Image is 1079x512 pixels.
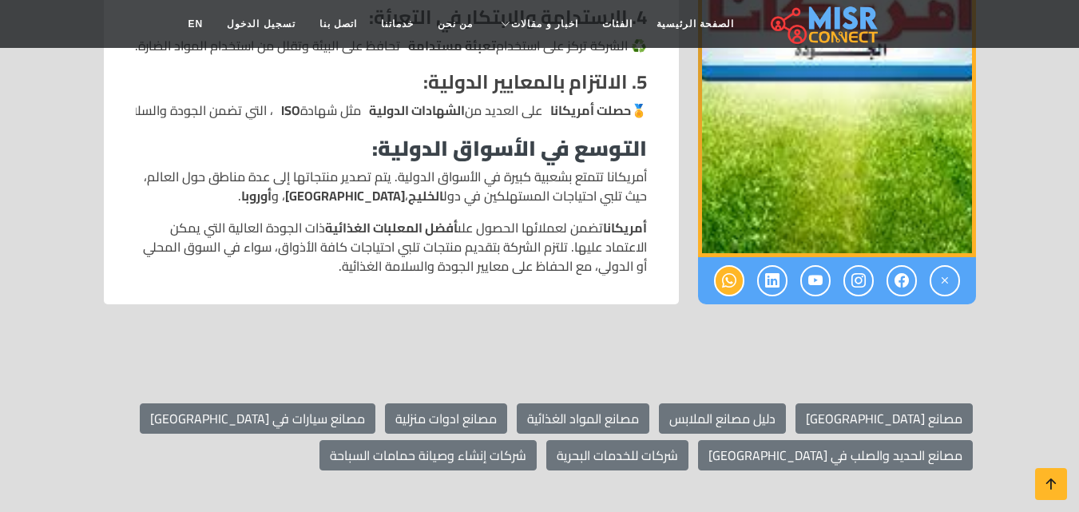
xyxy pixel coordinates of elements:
[307,9,369,39] a: اتصل بنا
[590,9,645,39] a: الفئات
[771,4,878,44] img: main.misr_connect
[408,184,443,208] strong: الخليج
[285,184,405,208] strong: [GEOGRAPHIC_DATA]
[423,64,647,100] strong: 5. الالتزام بالمعايير الدولية:
[698,440,973,470] a: مصانع الحديد والصلب في [GEOGRAPHIC_DATA]
[659,403,786,434] a: دليل مصانع الملابس
[385,403,507,434] a: مصانع ادوات منزلية
[485,9,590,39] a: اخبار و مقالات
[136,218,647,276] p: تضمن لعملائها الحصول على ذات الجودة العالية التي يمكن الاعتماد عليها. تلتزم الشركة بتقديم منتجات ...
[369,9,426,39] a: خدماتنا
[550,101,631,120] strong: حصلت أمريكانا
[140,403,375,434] a: مصانع سيارات في [GEOGRAPHIC_DATA]
[511,17,578,31] span: اخبار و مقالات
[426,9,485,39] a: من نحن
[372,129,647,168] strong: التوسع في الأسواق الدولية:
[603,216,647,240] strong: أمريكانا
[241,184,272,208] strong: أوروبا
[319,440,537,470] a: شركات إنشاء وصيانة حمامات السباحة
[795,403,973,434] a: مصانع [GEOGRAPHIC_DATA]
[136,101,647,120] li: 🏅 على العديد من مثل شهادة ، التي تضمن الجودة والسلامة الغذائية.
[177,9,216,39] a: EN
[325,216,458,240] strong: أفضل المعلبات الغذائية
[369,101,465,120] strong: الشهادات الدولية
[136,167,647,205] p: أمريكانا تتمتع بشعبية كبيرة في الأسواق الدولية. يتم تصدير منتجاتها إلى عدة مناطق حول العالم، حيث ...
[546,440,688,470] a: شركات للخدمات البحرية
[645,9,746,39] a: الصفحة الرئيسية
[215,9,307,39] a: تسجيل الدخول
[517,403,649,434] a: مصانع المواد الغذائية
[281,101,300,120] strong: ISO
